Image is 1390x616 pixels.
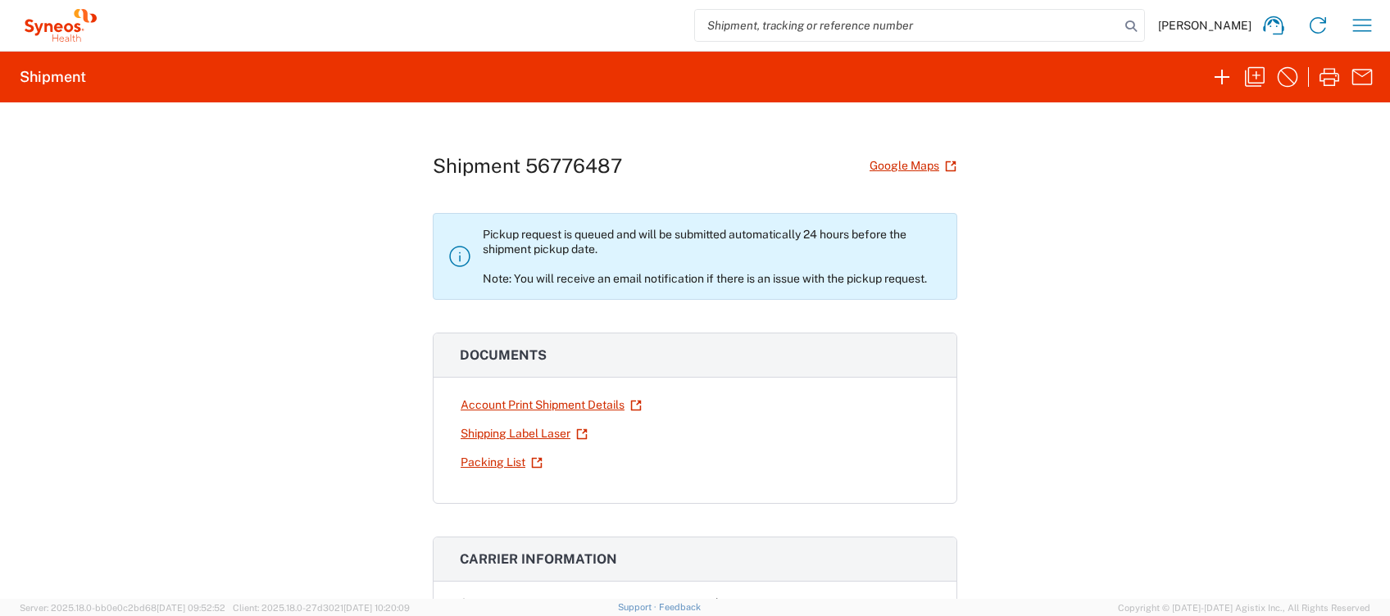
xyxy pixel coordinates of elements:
span: Carrier name: [460,596,530,609]
span: Carrier information [460,551,617,567]
div: FedEx Express [698,595,930,612]
a: Packing List [460,448,543,477]
span: Client: 2025.18.0-27d3021 [233,603,410,613]
span: Copyright © [DATE]-[DATE] Agistix Inc., All Rights Reserved [1118,600,1370,615]
h2: Shipment [20,67,86,87]
a: Support [618,602,659,612]
a: Feedback [659,602,701,612]
a: Shipping Label Laser [460,419,588,448]
span: [DATE] 10:20:09 [343,603,410,613]
p: Pickup request is queued and will be submitted automatically 24 hours before the shipment pickup ... [483,227,943,286]
h1: Shipment 56776487 [433,154,622,178]
span: Documents [460,347,547,363]
span: [PERSON_NAME] [1158,18,1251,33]
a: Google Maps [869,152,957,180]
a: Account Print Shipment Details [460,391,643,419]
span: Server: 2025.18.0-bb0e0c2bd68 [20,603,225,613]
input: Shipment, tracking or reference number [695,10,1120,41]
span: [DATE] 09:52:52 [157,603,225,613]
